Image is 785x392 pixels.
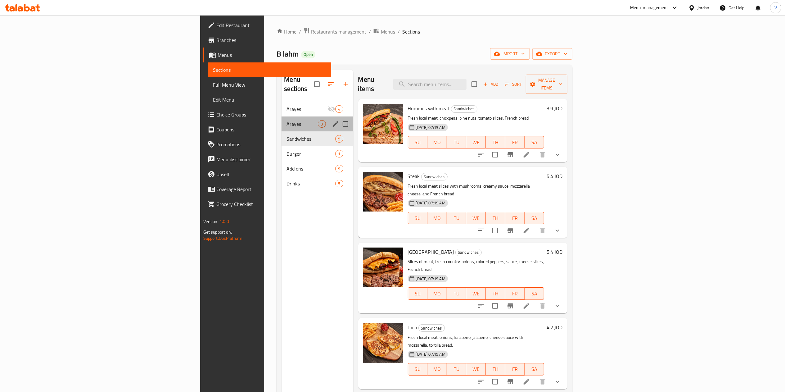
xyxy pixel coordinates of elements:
button: import [490,48,530,60]
button: Branch-specific-item [503,147,518,162]
span: SU [411,289,425,298]
span: TU [449,365,464,374]
span: MO [430,214,444,223]
span: TU [449,214,464,223]
span: Select all sections [310,78,323,91]
span: Sections [213,66,326,74]
span: TH [488,138,503,147]
button: edit [331,119,340,129]
a: Sections [208,62,331,77]
a: Choice Groups [203,107,331,122]
span: Menu disclaimer [216,156,326,163]
button: FR [505,287,525,300]
h6: 5.4 JOD [547,172,562,180]
button: sort-choices [474,299,489,313]
button: sort-choices [474,223,489,238]
svg: Show Choices [554,227,561,234]
div: items [335,180,343,187]
a: Menus [373,28,395,36]
button: MO [427,363,447,376]
button: TU [447,363,467,376]
span: 5 [336,136,343,142]
span: WE [469,138,483,147]
button: WE [466,363,486,376]
span: Sandwiches [456,249,481,256]
span: [DATE] 07:19 AM [413,125,448,130]
div: Jordan [697,4,710,11]
span: Arayes [286,105,328,113]
div: Arayes [286,120,318,128]
button: show more [550,374,565,389]
span: Select to update [489,375,502,388]
span: export [537,50,567,58]
button: Add section [338,77,353,92]
button: Sort [503,80,523,89]
span: SA [527,214,542,223]
span: WE [469,214,483,223]
span: TH [488,365,503,374]
a: Full Menu View [208,77,331,92]
button: SU [408,287,428,300]
button: TH [486,136,505,148]
button: TU [447,136,467,148]
a: Edit menu item [523,378,530,385]
span: MO [430,289,444,298]
span: Sort items [501,80,526,89]
button: FR [505,136,525,148]
span: Steak [408,171,420,181]
span: MO [430,138,444,147]
span: FR [508,365,522,374]
span: WE [469,365,483,374]
span: 4 [336,106,343,112]
nav: breadcrumb [277,28,572,36]
span: FR [508,138,522,147]
button: WE [466,287,486,300]
button: SA [525,212,544,224]
a: Upsell [203,167,331,182]
button: Branch-specific-item [503,299,518,313]
span: Select to update [489,299,502,312]
button: TH [486,287,505,300]
a: Edit menu item [523,151,530,158]
button: delete [535,147,550,162]
span: MO [430,365,444,374]
span: Sandwiches [451,105,477,112]
span: 3 [318,121,325,127]
a: Edit menu item [523,302,530,310]
h2: Menu items [358,75,386,93]
span: Sandwiches [422,173,447,180]
span: Drinks [286,180,335,187]
span: Add ons [286,165,335,172]
span: Promotions [216,141,326,148]
span: Sort [505,81,522,88]
span: Burger [286,150,335,157]
button: MO [427,212,447,224]
span: SA [527,138,542,147]
button: Add [481,80,501,89]
button: SU [408,136,428,148]
a: Branches [203,33,331,48]
span: SU [411,214,425,223]
button: Branch-specific-item [503,374,518,389]
span: SA [527,365,542,374]
svg: Show Choices [554,151,561,158]
span: FR [508,214,522,223]
span: Menus [381,28,395,35]
span: Sandwiches [286,135,335,143]
button: show more [550,223,565,238]
a: Coupons [203,122,331,137]
span: FR [508,289,522,298]
button: SU [408,363,428,376]
div: Sandwiches [451,105,477,113]
span: 1.0.0 [219,217,229,226]
div: Drinks5 [282,176,353,191]
div: Arayes4 [282,102,353,116]
svg: Inactive section [328,105,335,113]
p: Fresh local meat, chickpeas, pine nuts, tomato slices, French bread [408,114,544,122]
span: TU [449,138,464,147]
span: TH [488,289,503,298]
